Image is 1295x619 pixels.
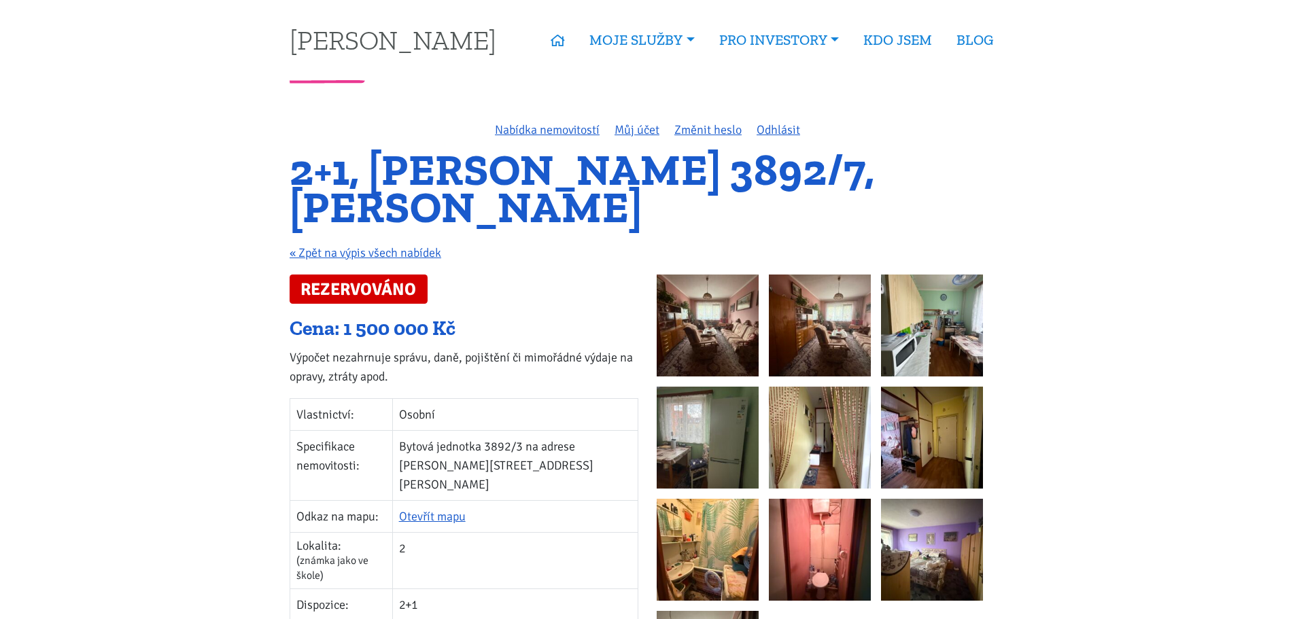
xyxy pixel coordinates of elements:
[392,532,638,589] td: 2
[296,554,368,582] span: (známka jako ve škole)
[290,26,496,53] a: [PERSON_NAME]
[851,24,944,56] a: KDO JSEM
[290,316,638,342] div: Cena: 1 500 000 Kč
[615,122,659,137] a: Můj účet
[290,532,393,589] td: Lokalita:
[290,500,393,532] td: Odkaz na mapu:
[399,509,466,524] a: Otevřít mapu
[757,122,800,137] a: Odhlásit
[290,398,393,430] td: Vlastnictví:
[392,430,638,500] td: Bytová jednotka 3892/3 na adrese [PERSON_NAME][STREET_ADDRESS][PERSON_NAME]
[290,152,1005,226] h1: 2+1, [PERSON_NAME] 3892/7, [PERSON_NAME]
[290,275,428,304] span: REZERVOVÁNO
[392,398,638,430] td: Osobní
[944,24,1005,56] a: BLOG
[290,245,441,260] a: « Zpět na výpis všech nabídek
[290,430,393,500] td: Specifikace nemovitosti:
[577,24,706,56] a: MOJE SLUŽBY
[707,24,851,56] a: PRO INVESTORY
[290,348,638,386] p: Výpočet nezahrnuje správu, daně, pojištění či mimořádné výdaje na opravy, ztráty apod.
[674,122,742,137] a: Změnit heslo
[495,122,600,137] a: Nabídka nemovitostí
